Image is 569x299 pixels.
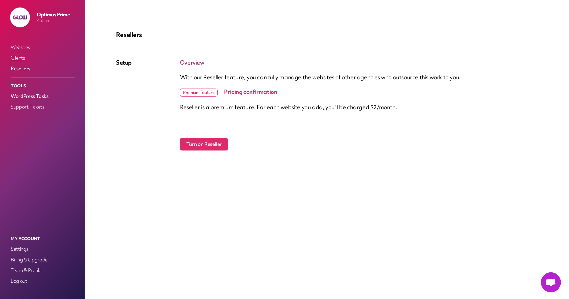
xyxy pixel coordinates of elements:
[9,266,76,275] a: Team & Profile
[9,255,76,264] a: Billing & Upgrade
[37,11,70,18] p: Optimus Prime
[9,43,76,52] a: Websites
[180,59,538,67] p: Overview
[180,89,218,97] span: Premium feature
[180,138,228,150] button: Turn on Reseller
[9,64,76,73] a: Resellers
[116,59,132,67] a: Setup
[180,103,538,111] p: Reseller is a premium feature. For each website you add, you'll be charged $2/month.
[9,244,76,254] a: Settings
[9,82,76,90] p: Tools
[37,18,70,23] p: Autobot
[541,272,561,292] a: Открытый чат
[9,92,76,101] a: WordPress Tasks
[180,73,538,81] p: With our Reseller feature, you can fully manage the websites of other agencies who outsource this...
[9,53,76,63] a: Clients
[180,88,538,97] p: Pricing confirmation
[116,31,538,39] p: Resellers
[9,276,76,286] a: Log out
[9,102,76,112] a: Support Tickets
[9,234,76,243] p: My Account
